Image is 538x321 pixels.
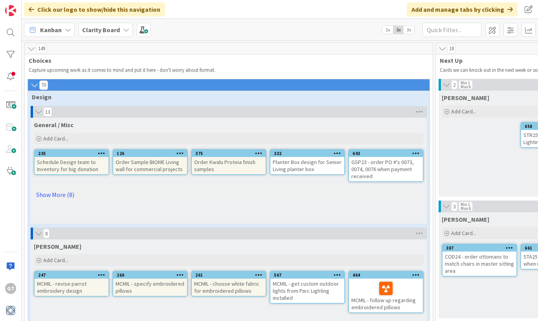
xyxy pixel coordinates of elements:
div: 643GSP23 - order PO #'s 0073, 0074, 0076 when payment received [349,150,423,181]
span: Add Card... [43,257,68,264]
span: Design [32,93,420,101]
div: 464 [353,272,423,278]
div: 332 [274,151,344,156]
div: 387 [446,245,516,251]
div: 332Planter Box design for Senior Living planter box [270,150,344,174]
span: MCMIL McMillon [34,243,81,250]
div: 247 [35,272,108,279]
div: MCMIL - follow up regarding embroidered pillows [349,279,423,312]
p: Capture upcoming work as it comes to mind and put it here - don't worry about format. [29,67,429,73]
div: 567 [274,272,344,278]
span: 149 [36,44,47,53]
span: 1x [382,26,393,34]
span: Choices [29,57,423,64]
span: Add Card... [43,135,68,142]
div: MCMIL - specify embroidered pillows [113,279,187,296]
div: 260MCMIL - specify embroidered pillows [113,272,187,296]
span: Add Card... [451,108,476,115]
div: 235 [38,151,108,156]
div: 126Order Sample BIOME Living wall for commercial projects [113,150,187,174]
div: 261 [195,272,266,278]
div: 332 [270,150,344,157]
div: 643 [349,150,423,157]
div: MCMIL - revise parrot embroidery design [35,279,108,296]
div: 261MCMIL - choose white fabric for embroidered pillows [192,272,266,296]
span: 8 [43,229,50,238]
div: 567 [270,272,344,279]
div: 375 [195,151,266,156]
div: MCMIL - choose white fabric for embroidered pillows [192,279,266,296]
div: 235Schedule Design team to Inventory for big donation [35,150,108,174]
div: 643 [353,151,423,156]
div: Min 1 [461,202,470,206]
span: 18 [447,44,456,53]
div: GT [5,283,16,294]
span: 2x [393,26,404,34]
div: Click our logo to show/hide this navigation [24,2,165,16]
span: Lisa T. [442,215,489,223]
div: Planter Box design for Senior Living planter box [270,157,344,174]
img: Visit kanbanzone.com [5,5,16,16]
div: 567MCMIL - get custom outdoor lights from Parc Lighting installed [270,272,344,303]
div: 235 [35,150,108,157]
a: Show More (8) [34,188,424,201]
span: Kanban [40,25,62,35]
div: Max 6 [461,85,471,89]
span: 70 [39,80,48,90]
span: 13 [43,107,52,117]
div: 247 [38,272,108,278]
span: General / Misc [34,121,73,129]
span: 3x [404,26,414,34]
span: 2 [451,80,457,89]
div: 126 [113,150,187,157]
span: 3 [451,202,457,211]
div: Max 6 [461,206,471,210]
input: Quick Filter... [422,23,481,37]
div: 375 [192,150,266,157]
span: Gina [442,94,489,102]
span: Add Card... [451,230,476,237]
div: 261 [192,272,266,279]
div: Min 1 [461,81,470,85]
div: 247MCMIL - revise parrot embroidery design [35,272,108,296]
div: 126 [117,151,187,156]
div: 260 [117,272,187,278]
div: GSP23 - order PO #'s 0073, 0074, 0076 when payment received [349,157,423,181]
div: Schedule Design team to Inventory for big donation [35,157,108,174]
div: 387COD24 - order ottomans to match chairs in master sitting area [443,244,516,276]
div: COD24 - order ottomans to match chairs in master sitting area [443,252,516,276]
img: avatar [5,305,16,316]
div: Order Sample BIOME Living wall for commercial projects [113,157,187,174]
div: 464 [349,272,423,279]
div: 464MCMIL - follow up regarding embroidered pillows [349,272,423,312]
div: MCMIL - get custom outdoor lights from Parc Lighting installed [270,279,344,303]
div: 387 [443,244,516,252]
b: Clarity Board [82,26,120,34]
div: Order Kwalu Proteia finish samples [192,157,266,174]
div: Add and manage tabs by clicking [407,2,518,16]
div: 260 [113,272,187,279]
div: 375Order Kwalu Proteia finish samples [192,150,266,174]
